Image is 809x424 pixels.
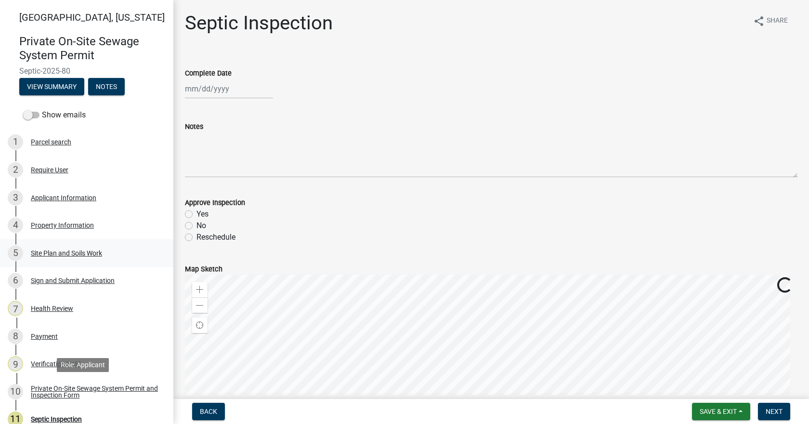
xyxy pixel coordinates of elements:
[8,218,23,233] div: 4
[19,35,166,63] h4: Private On-Site Sewage System Permit
[31,222,94,229] div: Property Information
[745,12,796,30] button: shareShare
[192,282,208,297] div: Zoom in
[19,12,165,23] span: [GEOGRAPHIC_DATA], [US_STATE]
[31,333,58,340] div: Payment
[185,124,203,130] label: Notes
[700,408,737,415] span: Save & Exit
[8,190,23,206] div: 3
[19,66,154,76] span: Septic-2025-80
[767,15,788,27] span: Share
[31,277,115,284] div: Sign and Submit Application
[185,200,245,206] label: Approve Inspection
[192,403,225,420] button: Back
[185,266,222,273] label: Map Sketch
[8,162,23,178] div: 2
[192,318,208,333] div: Find my location
[31,250,102,257] div: Site Plan and Soils Work
[57,358,109,372] div: Role: Applicant
[88,83,125,91] wm-modal-confirm: Notes
[8,356,23,372] div: 9
[23,109,86,121] label: Show emails
[692,403,750,420] button: Save & Exit
[200,408,217,415] span: Back
[31,194,96,201] div: Applicant Information
[192,297,208,313] div: Zoom out
[31,416,82,423] div: Septic Inspection
[185,79,273,99] input: mm/dd/yyyy
[31,305,73,312] div: Health Review
[185,70,232,77] label: Complete Date
[196,220,206,231] label: No
[31,139,71,145] div: Parcel search
[753,15,765,27] i: share
[8,245,23,261] div: 5
[8,301,23,316] div: 7
[185,12,333,35] h1: Septic Inspection
[196,231,235,243] label: Reschedule
[31,385,158,398] div: Private On-Site Sewage System Permit and Inspection Form
[88,78,125,95] button: Notes
[31,167,68,173] div: Require User
[758,403,790,420] button: Next
[31,360,80,367] div: Verification Hold
[766,408,783,415] span: Next
[19,78,84,95] button: View Summary
[196,208,209,220] label: Yes
[8,384,23,399] div: 10
[8,273,23,288] div: 6
[8,134,23,150] div: 1
[8,329,23,344] div: 8
[19,83,84,91] wm-modal-confirm: Summary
